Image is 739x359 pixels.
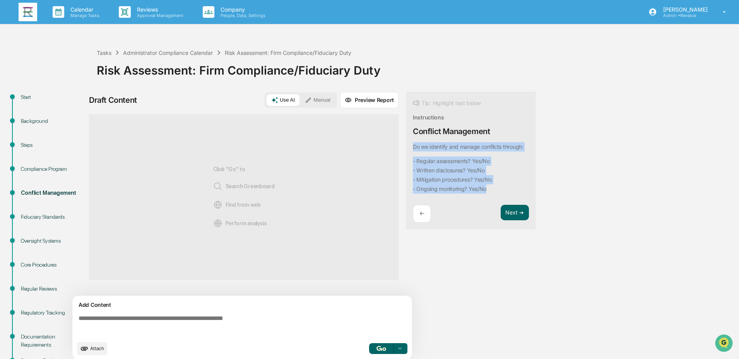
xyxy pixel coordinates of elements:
[413,143,523,150] p: Do we identify and manage conflicts through:
[501,205,529,221] button: Next ➔
[21,285,84,293] div: Regular Reviews
[369,343,394,354] button: Go
[68,105,84,111] span: [DATE]
[376,346,386,351] img: Go
[657,6,712,13] p: [PERSON_NAME]
[77,300,407,310] div: Add Content
[21,165,84,173] div: Compliance Program
[15,152,49,160] span: Data Lookup
[5,149,52,163] a: 🔎Data Lookup
[214,13,269,18] p: People, Data, Settings
[714,333,735,354] iframe: Open customer support
[413,114,444,121] div: Instructions
[131,13,187,18] p: Approval Management
[15,137,50,145] span: Preclearance
[97,57,735,77] div: Risk Assessment: Firm Compliance/Fiduciary Duty
[8,86,50,92] div: Past conversations
[89,95,137,105] div: Draft Content
[35,67,109,73] div: We're offline, we'll be back soon
[8,59,22,73] img: 1746055101610-c473b297-6a78-478c-a979-82029cc54cd1
[20,35,128,43] input: Clear
[213,200,261,209] span: Find from web
[213,182,222,191] img: Search
[8,16,141,29] p: How can we help?
[8,98,20,110] img: Jack Rasmussen
[340,92,399,108] button: Preview Report
[8,153,14,159] div: 🔎
[64,137,96,145] span: Attestations
[8,138,14,144] div: 🖐️
[5,134,53,148] a: 🖐️Preclearance
[21,141,84,149] div: Steps
[413,99,481,108] div: Tip: Highlight text below
[15,105,22,112] img: 1746055101610-c473b297-6a78-478c-a979-82029cc54cd1
[21,237,84,245] div: Oversight Systems
[214,6,269,13] p: Company
[21,309,84,317] div: Regulatory Tracking
[64,13,103,18] p: Manage Tasks
[21,93,84,101] div: Start
[131,6,187,13] p: Reviews
[657,13,712,18] p: Admin • Revalue
[123,49,213,56] div: Administrator Compliance Calendar
[213,127,275,267] div: Click "Go" to
[64,6,103,13] p: Calendar
[419,210,424,217] p: ←
[213,219,222,228] img: Analysis
[267,94,299,106] button: Use AI
[213,182,275,191] span: Search Greenboard
[19,3,37,21] img: logo
[77,342,107,355] button: upload document
[16,59,30,73] img: 8933085812038_c878075ebb4cc5468115_72.jpg
[413,127,490,136] div: Conflict Management
[24,105,63,111] span: [PERSON_NAME]
[120,84,141,94] button: See all
[35,59,127,67] div: Start new chat
[55,170,94,177] a: Powered byPylon
[21,117,84,125] div: Background
[213,219,267,228] span: Perform analysis
[21,333,84,349] div: Documentation Requirements
[132,61,141,71] button: Start new chat
[225,49,351,56] div: Risk Assessment: Firm Compliance/Fiduciary Duty
[53,134,99,148] a: 🗄️Attestations
[21,189,84,197] div: Conflict Management
[90,345,104,351] span: Attach
[97,49,111,56] div: Tasks
[77,171,94,177] span: Pylon
[21,213,84,221] div: Fiduciary Standards
[56,138,62,144] div: 🗄️
[64,105,67,111] span: •
[413,157,523,194] code: - Regular assessments? Yes/No - Written disclosures? Yes/No - Mitigation procedures? Yes/No - Ong...
[300,94,335,106] button: Manual
[213,200,222,209] img: Web
[21,261,84,269] div: Core Procedures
